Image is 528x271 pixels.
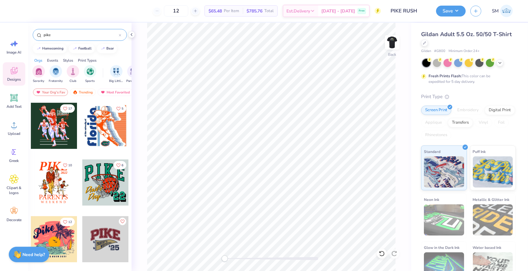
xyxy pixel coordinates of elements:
span: Add Text [7,104,22,109]
span: Decorate [7,217,22,222]
span: Total [264,8,274,14]
button: Save [436,6,466,17]
div: Rhinestones [421,131,451,140]
img: trending.gif [73,90,78,94]
div: Events [47,58,58,63]
button: bear [97,44,117,53]
button: filter button [84,65,96,83]
div: Orgs [34,58,42,63]
span: Upload [8,131,20,136]
div: Trending [70,88,96,96]
button: filter button [126,65,141,83]
div: bear [107,47,114,50]
img: trend_line.gif [72,47,77,50]
div: filter for Sports [84,65,96,83]
span: $65.48 [209,8,222,14]
span: # G800 [434,49,445,54]
img: Fraternity Image [52,68,59,75]
img: Back [386,36,398,49]
span: 10 [68,164,72,167]
div: Foil [494,118,509,127]
span: 17 [68,107,72,110]
div: Vinyl [475,118,492,127]
span: Sorority [33,79,45,83]
button: filter button [32,65,45,83]
img: most_fav.gif [100,90,105,94]
div: Applique [421,118,446,127]
div: Print Types [78,58,97,63]
span: Water based Ink [473,244,502,251]
span: [DATE] - [DATE] [321,8,355,14]
span: 6 [122,164,123,167]
div: Screen Print [421,106,451,115]
div: Digital Print [485,106,515,115]
span: Minimum Order: 24 + [449,49,480,54]
button: homecoming [33,44,67,53]
strong: Need help? [23,252,45,258]
span: Image AI [7,50,22,55]
div: Styles [63,58,73,63]
span: Club [70,79,76,83]
span: Greek [9,158,19,163]
div: filter for Fraternity [49,65,63,83]
div: Embroidery [453,106,483,115]
span: Puff Ink [473,148,486,155]
span: Per Item [224,8,239,14]
div: filter for Club [67,65,79,83]
input: Untitled Design [386,5,431,17]
div: Most Favorited [98,88,133,96]
img: Club Image [70,68,76,75]
div: homecoming [42,47,64,50]
input: Try "Alpha" [43,32,119,38]
div: football [79,47,92,50]
span: 12 [68,221,72,224]
strong: Fresh Prints Flash: [429,74,462,78]
span: Clipart & logos [4,185,24,195]
button: Like [113,104,126,113]
button: filter button [109,65,123,83]
img: trend_line.gif [36,47,41,50]
div: This color can be expedited for 5 day delivery. [429,73,505,84]
span: Neon Ink [424,196,439,203]
span: $785.76 [247,8,262,14]
img: Metallic & Glitter Ink [473,204,513,235]
div: filter for Parent's Weekend [126,65,141,83]
button: filter button [49,65,63,83]
span: SM [492,7,499,15]
img: Spike Michel [500,5,513,17]
span: Fraternity [49,79,63,83]
span: Big Little Reveal [109,79,123,83]
span: Glow in the Dark Ink [424,244,459,251]
button: filter button [67,65,79,83]
img: Puff Ink [473,156,513,188]
span: Parent's Weekend [126,79,141,83]
button: Like [113,161,126,169]
button: football [69,44,95,53]
img: most_fav.gif [36,90,41,94]
div: Your Org's Fav [33,88,68,96]
div: Print Type [421,93,516,100]
button: Like [60,161,75,169]
a: SM [489,5,516,17]
button: Like [60,104,75,113]
img: Neon Ink [424,204,464,235]
div: Transfers [448,118,473,127]
span: Gildan [421,49,431,54]
span: Sports [85,79,95,83]
div: filter for Big Little Reveal [109,65,123,83]
div: Accessibility label [222,255,228,262]
img: Sports Image [87,68,94,75]
input: – – [164,5,188,17]
button: Like [119,218,126,225]
img: trend_line.gif [100,47,105,50]
span: Free [359,9,365,13]
span: Metallic & Glitter Ink [473,196,510,203]
span: Est. Delivery [286,8,310,14]
span: Gildan Adult 5.5 Oz. 50/50 T-Shirt [421,31,512,38]
img: Big Little Reveal Image [113,68,120,75]
span: Designs [7,77,21,82]
span: Standard [424,148,440,155]
div: Back [388,52,396,57]
img: Standard [424,156,464,188]
img: Sorority Image [35,68,42,75]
